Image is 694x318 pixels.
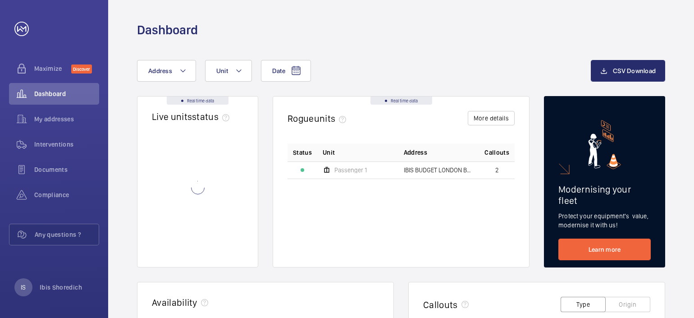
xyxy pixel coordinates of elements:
[323,148,335,157] span: Unit
[137,60,196,82] button: Address
[34,190,99,199] span: Compliance
[404,148,427,157] span: Address
[334,167,367,173] span: Passenger 1
[314,113,350,124] span: units
[591,60,665,82] button: CSV Download
[152,111,233,122] h2: Live units
[34,89,99,98] span: Dashboard
[40,283,82,292] p: Ibis Shoredich
[588,120,621,169] img: marketing-card.svg
[293,148,312,157] p: Status
[288,113,350,124] h2: Rogue
[261,60,311,82] button: Date
[34,140,99,149] span: Interventions
[484,148,509,157] span: Callouts
[605,297,650,312] button: Origin
[468,111,515,125] button: More details
[192,111,233,122] span: status
[558,239,651,260] a: Learn more
[21,283,26,292] p: IS
[148,67,172,74] span: Address
[205,60,252,82] button: Unit
[613,67,656,74] span: CSV Download
[423,299,458,310] h2: Callouts
[71,65,92,74] span: Discover
[404,167,474,173] span: IBIS BUDGET LONDON BARKING - H3188, IBIS BUDGET LONDON BARKING
[167,97,228,105] div: Real time data
[35,230,99,239] span: Any questions ?
[272,67,285,74] span: Date
[561,297,606,312] button: Type
[137,22,198,38] h1: Dashboard
[34,64,71,73] span: Maximize
[558,212,651,230] p: Protect your equipment's value, modernise it with us!
[34,165,99,174] span: Documents
[34,115,99,124] span: My addresses
[216,67,228,74] span: Unit
[558,184,651,206] h2: Modernising your fleet
[370,97,432,105] div: Real time data
[495,167,499,173] span: 2
[152,297,197,308] h2: Availability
